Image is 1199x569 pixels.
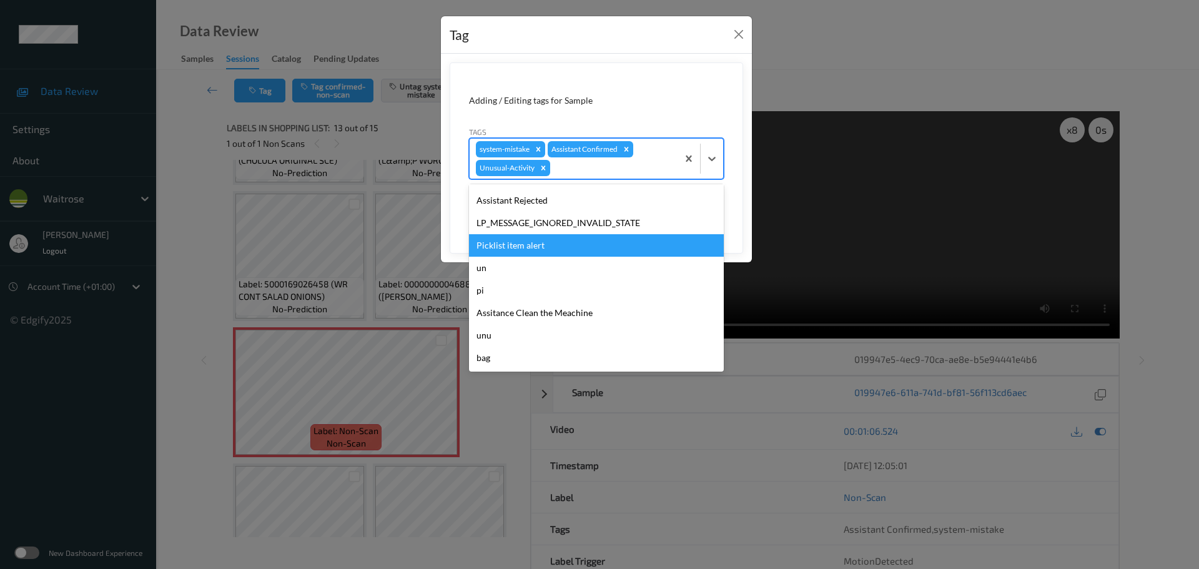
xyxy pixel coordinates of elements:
[469,257,724,279] div: un
[450,25,469,45] div: Tag
[469,279,724,302] div: pi
[531,141,545,157] div: Remove system-mistake
[469,234,724,257] div: Picklist item alert
[469,212,724,234] div: LP_MESSAGE_IGNORED_INVALID_STATE
[469,347,724,369] div: bag
[476,141,531,157] div: system-mistake
[476,160,536,176] div: Unusual-Activity
[469,189,724,212] div: Assistant Rejected
[536,160,550,176] div: Remove Unusual-Activity
[469,94,724,107] div: Adding / Editing tags for Sample
[548,141,619,157] div: Assistant Confirmed
[469,324,724,347] div: unu
[619,141,633,157] div: Remove Assistant Confirmed
[469,302,724,324] div: Assitance Clean the Meachine
[469,126,486,137] label: Tags
[730,26,748,43] button: Close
